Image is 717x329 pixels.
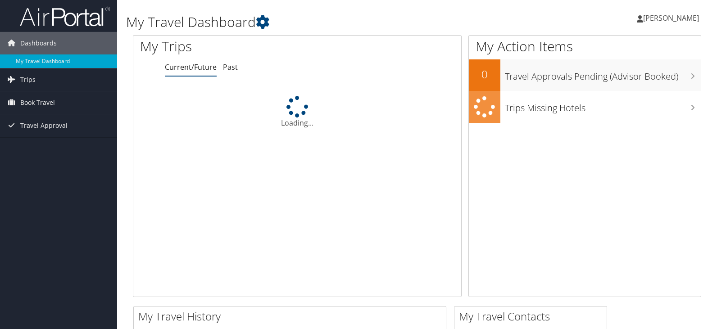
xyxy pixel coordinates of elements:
a: 0Travel Approvals Pending (Advisor Booked) [469,59,701,91]
span: Dashboards [20,32,57,54]
h3: Trips Missing Hotels [505,97,701,114]
a: Trips Missing Hotels [469,91,701,123]
span: Trips [20,68,36,91]
h1: My Action Items [469,37,701,56]
div: Loading... [133,96,461,128]
h1: My Travel Dashboard [126,13,514,32]
h3: Travel Approvals Pending (Advisor Booked) [505,66,701,83]
span: [PERSON_NAME] [643,13,699,23]
span: Travel Approval [20,114,68,137]
h1: My Trips [140,37,318,56]
a: [PERSON_NAME] [637,5,708,32]
a: Current/Future [165,62,217,72]
span: Book Travel [20,91,55,114]
img: airportal-logo.png [20,6,110,27]
h2: My Travel History [138,309,446,324]
a: Past [223,62,238,72]
h2: My Travel Contacts [459,309,607,324]
h2: 0 [469,67,500,82]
